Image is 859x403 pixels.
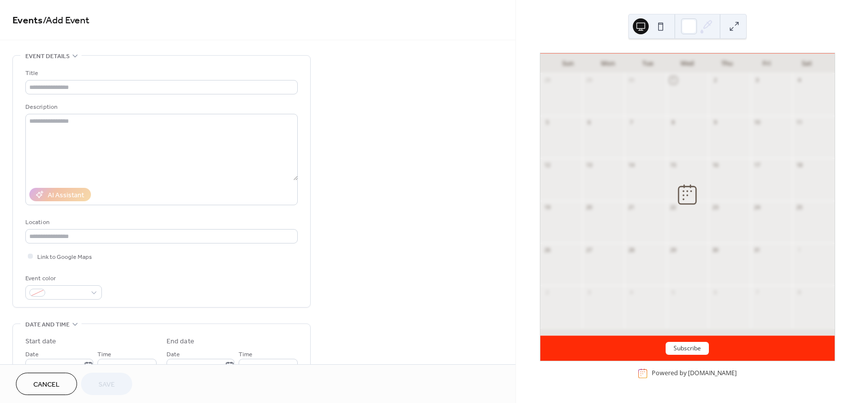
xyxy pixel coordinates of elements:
div: 29 [670,246,677,253]
div: 26 [543,246,551,253]
div: 2 [543,288,551,296]
div: 15 [670,161,677,168]
div: Description [25,102,296,112]
div: 17 [754,161,761,168]
div: 14 [627,161,635,168]
div: 16 [711,161,719,168]
a: Events [12,11,43,30]
div: 24 [754,204,761,211]
span: Link to Google Maps [37,252,92,262]
div: 3 [754,77,761,84]
a: [DOMAIN_NAME] [688,369,737,378]
div: 9 [711,119,719,126]
div: 23 [711,204,719,211]
div: 19 [543,204,551,211]
div: End date [167,336,194,347]
div: 10 [754,119,761,126]
div: 18 [795,161,803,168]
div: 4 [795,77,803,84]
span: Date and time [25,320,70,330]
div: Title [25,68,296,79]
span: Time [97,349,111,360]
div: 6 [585,119,593,126]
div: 25 [795,204,803,211]
div: Mon [588,54,628,74]
div: 30 [627,77,635,84]
div: Sat [787,54,827,74]
div: Powered by [652,369,737,378]
div: 28 [627,246,635,253]
div: 11 [795,119,803,126]
div: Start date [25,336,56,347]
span: Time [239,349,253,360]
div: Fri [747,54,787,74]
div: Thu [707,54,747,74]
div: 7 [754,288,761,296]
div: 20 [585,204,593,211]
div: Event color [25,273,100,284]
button: Subscribe [666,342,709,355]
div: 1 [795,246,803,253]
span: Date [25,349,39,360]
div: 3 [585,288,593,296]
div: 7 [627,119,635,126]
div: 5 [670,288,677,296]
div: Location [25,217,296,228]
div: 30 [711,246,719,253]
div: 4 [627,288,635,296]
div: 28 [543,77,551,84]
div: 8 [670,119,677,126]
div: 8 [795,288,803,296]
button: Cancel [16,373,77,395]
div: 6 [711,288,719,296]
span: Event details [25,51,70,62]
span: Date [167,349,180,360]
div: 21 [627,204,635,211]
div: Sun [548,54,588,74]
div: 5 [543,119,551,126]
div: 31 [754,246,761,253]
div: 12 [543,161,551,168]
div: Wed [668,54,707,74]
div: Tue [628,54,668,74]
div: 22 [670,204,677,211]
div: 29 [585,77,593,84]
span: Cancel [33,380,60,390]
div: 1 [670,77,677,84]
div: 13 [585,161,593,168]
span: / Add Event [43,11,89,30]
div: 2 [711,77,719,84]
div: 27 [585,246,593,253]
